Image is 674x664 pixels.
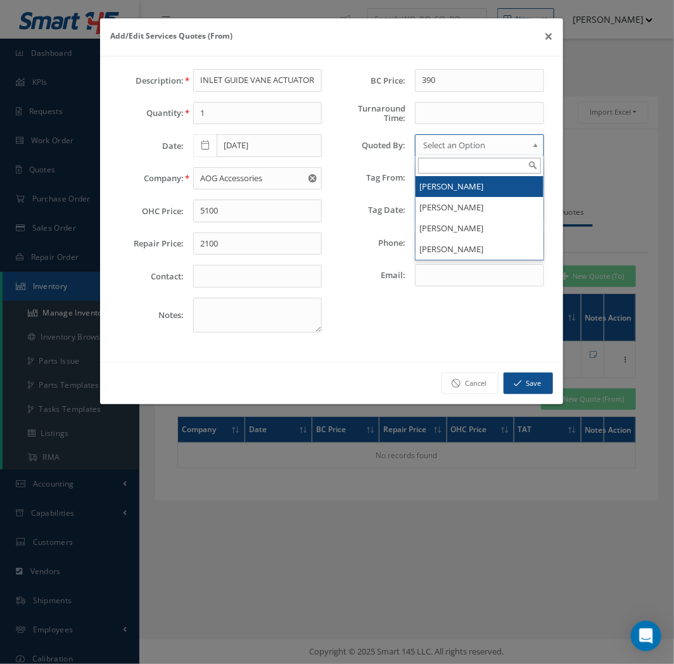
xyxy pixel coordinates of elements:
[416,239,544,260] li: [PERSON_NAME]
[110,272,184,281] label: Contact:
[331,104,405,123] label: Turnaround Time:
[423,137,528,153] span: Select an Option
[306,167,322,190] button: Reset
[110,30,232,41] b: Add/Edit Services Quotes (From)
[331,173,405,182] label: Tag From:
[331,238,405,248] label: Phone:
[534,18,563,54] button: ×
[416,197,544,218] li: [PERSON_NAME]
[416,176,544,197] li: [PERSON_NAME]
[110,76,184,86] label: Description:
[416,218,544,239] li: [PERSON_NAME]
[110,174,184,183] label: Company:
[110,239,184,248] label: Repair Price:
[504,373,553,395] button: Save
[631,621,661,651] div: Open Intercom Messenger
[331,271,405,280] label: Email:
[331,205,405,215] label: Tag Date:
[442,373,499,395] a: Cancel
[308,174,317,182] svg: Reset
[110,141,184,151] label: Date:
[110,108,184,118] label: Quantity:
[331,141,405,150] label: Quoted By:
[110,310,184,320] label: Notes:
[331,76,405,86] label: BC Price:
[110,207,184,216] label: OHC Price:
